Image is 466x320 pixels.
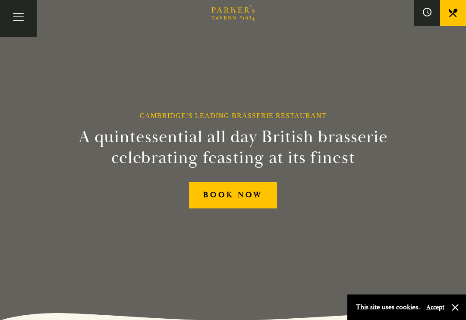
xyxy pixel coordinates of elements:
[140,112,327,120] h1: Cambridge’s Leading Brasserie Restaurant
[189,182,277,208] a: BOOK NOW
[356,301,420,314] p: This site uses cookies.
[426,303,444,311] button: Accept
[71,127,395,168] h2: A quintessential all day British brasserie celebrating feasting at its finest
[451,303,460,312] button: Close and accept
